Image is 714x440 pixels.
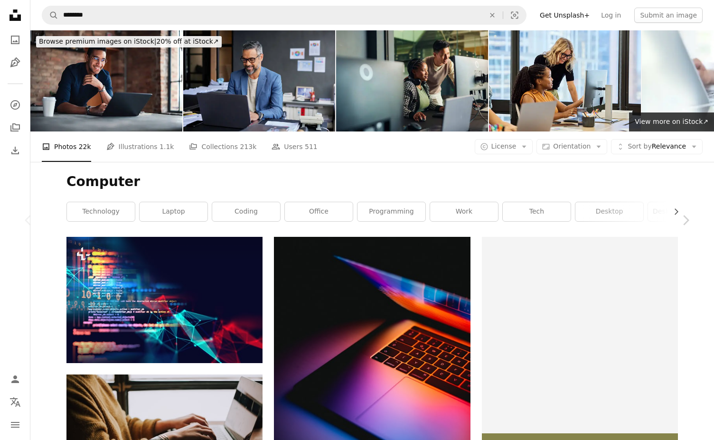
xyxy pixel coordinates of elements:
[489,30,641,131] img: Female employee explaining strategies to manager
[534,8,595,23] a: Get Unsplash+
[274,355,470,364] a: MacBook Pro turned on
[6,95,25,114] a: Explore
[6,393,25,412] button: Language
[628,142,651,150] span: Sort by
[42,6,58,24] button: Search Unsplash
[635,118,708,125] span: View more on iStock ↗
[67,202,135,221] a: technology
[30,30,227,53] a: Browse premium images on iStock|20% off at iStock↗
[611,139,703,154] button: Sort byRelevance
[285,202,353,221] a: office
[66,296,263,304] a: Programming code abstract technology background of software developer and Computer script
[189,131,256,162] a: Collections 213k
[272,131,317,162] a: Users 511
[430,202,498,221] a: work
[66,173,678,190] h1: Computer
[657,175,714,266] a: Next
[634,8,703,23] button: Submit an image
[66,237,263,363] img: Programming code abstract technology background of software developer and Computer script
[628,142,686,151] span: Relevance
[42,6,526,25] form: Find visuals sitewide
[6,118,25,137] a: Collections
[336,30,488,131] img: Software engineers collaborating on a project, analyzing code on computer monitors in office
[536,139,607,154] button: Orientation
[160,141,174,152] span: 1.1k
[575,202,643,221] a: desktop
[240,141,256,152] span: 213k
[475,139,533,154] button: License
[39,37,156,45] span: Browse premium images on iStock |
[357,202,425,221] a: programming
[595,8,627,23] a: Log in
[482,6,503,24] button: Clear
[183,30,335,131] img: Successfull middle eastern man using laptop at work
[212,202,280,221] a: coding
[6,53,25,72] a: Illustrations
[6,370,25,389] a: Log in / Sign up
[503,202,571,221] a: tech
[6,415,25,434] button: Menu
[629,112,714,131] a: View more on iStock↗
[30,30,182,131] img: Young Professional Working on Laptop in Modern Office Setting
[503,6,526,24] button: Visual search
[553,142,591,150] span: Orientation
[305,141,318,152] span: 511
[6,141,25,160] a: Download History
[39,37,219,45] span: 20% off at iStock ↗
[491,142,517,150] span: License
[6,30,25,49] a: Photos
[140,202,207,221] a: laptop
[106,131,174,162] a: Illustrations 1.1k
